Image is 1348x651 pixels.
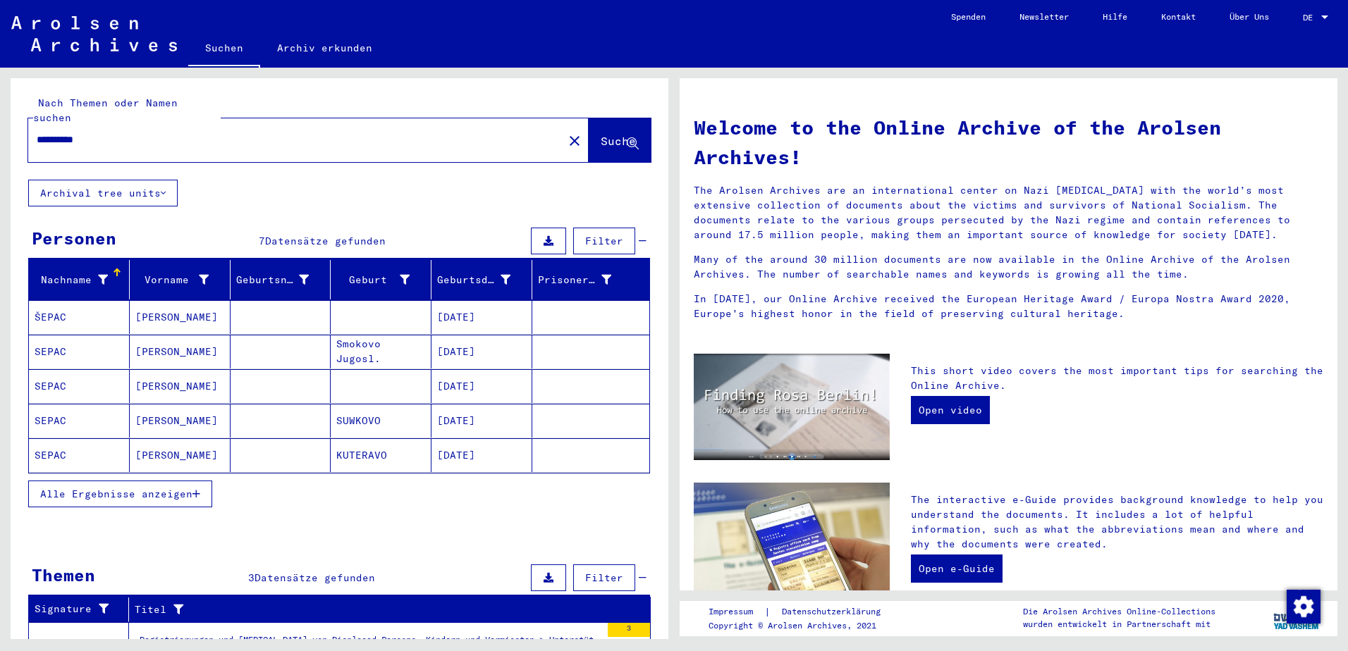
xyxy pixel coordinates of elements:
span: 7 [259,235,265,247]
mat-cell: SUWKOVO [331,404,431,438]
mat-header-cell: Nachname [29,260,130,299]
div: Geburtsname [236,268,331,291]
mat-cell: [DATE] [431,300,532,334]
mat-header-cell: Geburtsname [231,260,331,299]
p: wurden entwickelt in Partnerschaft mit [1023,618,1215,631]
div: Nachname [35,273,108,287]
mat-cell: [PERSON_NAME] [130,369,231,403]
mat-cell: SEPAC [29,369,130,403]
p: This short video covers the most important tips for searching the Online Archive. [911,364,1323,393]
mat-header-cell: Prisoner # [532,260,649,299]
mat-header-cell: Vorname [130,260,231,299]
div: 3 [608,623,650,637]
div: Prisoner # [538,273,611,287]
div: Vorname [135,273,209,287]
a: Datenschutzerklärung [771,604,897,619]
p: Many of the around 30 million documents are now available in the Online Archive of the Arolsen Ar... [694,252,1323,282]
a: Archiv erkunden [260,31,389,65]
button: Alle Ergebnisse anzeigen [28,480,212,507]
button: Filter [573,564,635,591]
div: Geburtsname [236,273,310,287]
span: Datensätze gefunden [255,571,375,584]
mat-cell: [DATE] [431,369,532,403]
mat-cell: SEPAC [29,335,130,368]
mat-cell: KUTERAVO [331,438,431,472]
div: Nachname [35,268,129,291]
mat-cell: SEPAC [29,438,130,472]
mat-header-cell: Geburt‏ [331,260,431,299]
mat-label: Nach Themen oder Namen suchen [33,97,178,124]
div: Themen [32,562,95,588]
mat-cell: [PERSON_NAME] [130,438,231,472]
button: Suche [589,118,651,162]
div: Titel [135,602,615,617]
mat-cell: [DATE] [431,404,532,438]
span: Alle Ergebnisse anzeigen [40,488,192,500]
mat-cell: Smokovo Jugosl. [331,335,431,368]
span: 3 [248,571,255,584]
button: Archival tree units [28,180,178,206]
span: DE [1303,13,1318,23]
p: The interactive e-Guide provides background knowledge to help you understand the documents. It in... [911,492,1323,552]
div: Geburt‏ [336,268,431,291]
img: yv_logo.png [1270,600,1323,635]
h1: Welcome to the Online Archive of the Arolsen Archives! [694,113,1323,172]
div: Personen [32,225,116,251]
mat-cell: SEPAC [29,404,130,438]
mat-cell: [PERSON_NAME] [130,335,231,368]
p: Die Arolsen Archives Online-Collections [1023,605,1215,618]
a: Open video [911,396,990,424]
span: Filter [585,571,623,584]
mat-cell: [PERSON_NAME] [130,404,231,438]
img: eguide.jpg [694,483,890,613]
a: Suchen [188,31,260,68]
div: Geburt‏ [336,273,410,287]
p: Copyright © Arolsen Archives, 2021 [709,619,897,632]
mat-cell: [PERSON_NAME] [130,300,231,334]
img: video.jpg [694,354,890,460]
mat-cell: [DATE] [431,438,532,472]
span: Suche [601,134,636,148]
mat-header-cell: Geburtsdatum [431,260,532,299]
img: Zustimmung ändern [1287,590,1321,624]
button: Clear [560,126,589,154]
div: Geburtsdatum [437,268,532,291]
div: Signature [35,598,128,621]
img: Arolsen_neg.svg [11,16,177,51]
mat-cell: ŠEPAC [29,300,130,334]
span: Datensätze gefunden [265,235,386,247]
mat-icon: close [566,132,583,149]
mat-cell: [DATE] [431,335,532,368]
span: Filter [585,235,623,247]
div: Geburtsdatum [437,273,510,287]
div: Vorname [135,268,230,291]
button: Filter [573,228,635,254]
div: Zustimmung ändern [1286,589,1320,623]
p: In [DATE], our Online Archive received the European Heritage Award / Europa Nostra Award 2020, Eu... [694,292,1323,321]
a: Impressum [709,604,764,619]
div: | [709,604,897,619]
div: Prisoner # [538,268,632,291]
div: Signature [35,602,111,616]
div: Titel [135,598,633,621]
a: Open e-Guide [911,554,1003,583]
p: The Arolsen Archives are an international center on Nazi [MEDICAL_DATA] with the world’s most ext... [694,183,1323,242]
